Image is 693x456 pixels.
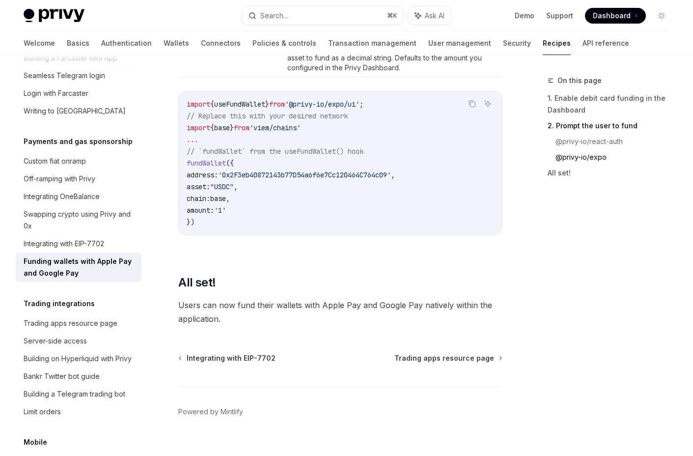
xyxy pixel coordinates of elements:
a: Seamless Telegram login [16,67,141,85]
a: Login with Farcaster [16,85,141,102]
span: Users can now fund their wallets with Apple Pay and Google Pay natively within the application. [178,298,502,326]
span: Dashboard [593,11,631,21]
a: Server-side access [16,332,141,350]
span: from [234,123,249,132]
span: Integrating with EIP-7702 [187,353,276,363]
a: Bankr Twitter bot guide [16,368,141,385]
div: Building on Hyperliquid with Privy [24,353,132,365]
div: Integrating OneBalance [24,191,100,202]
div: Trading apps resource page [24,317,117,329]
a: API reference [582,31,629,55]
a: Integrating OneBalance [16,188,141,205]
span: } [230,123,234,132]
span: Trading apps resource page [394,353,494,363]
a: Integrating with EIP-7702 [16,235,141,253]
a: Swapping crypto using Privy and 0x [16,205,141,235]
a: Custom fiat onramp [16,152,141,170]
span: All set! [178,275,216,290]
a: Basics [67,31,89,55]
button: Ask AI [408,7,451,25]
a: 1. Enable debit card funding in the Dashboard [548,90,677,118]
a: Trading apps resource page [16,314,141,332]
a: Off-ramping with Privy [16,170,141,188]
a: Writing to [GEOGRAPHIC_DATA] [16,102,141,120]
div: Search... [260,10,288,22]
a: @privy-io/expo [555,149,677,165]
a: Transaction management [328,31,416,55]
span: '1' [214,206,226,215]
span: On this page [557,75,602,86]
a: Authentication [101,31,152,55]
a: Connectors [201,31,241,55]
a: Recipes [543,31,571,55]
div: Custom fiat onramp [24,155,86,167]
span: address: [187,171,218,179]
a: @privy-io/react-auth [555,134,677,149]
span: import [187,123,210,132]
span: '@privy-io/expo/ui' [285,100,360,109]
a: Limit orders [16,403,141,421]
span: , [234,182,238,191]
a: Wallets [164,31,189,55]
div: Login with Farcaster [24,87,88,99]
span: ⌘ K [387,12,397,20]
span: }) [187,218,194,227]
a: 2. Prompt the user to fund [548,118,677,134]
div: Building a Telegram trading bot [24,388,125,400]
span: base [210,194,226,203]
span: chain: [187,194,210,203]
div: Integrating with EIP-7702 [24,238,104,250]
a: Dashboard [585,8,646,24]
a: Building a Telegram trading bot [16,385,141,403]
span: ... [187,135,198,144]
span: base [214,123,230,132]
button: Copy the contents from the code block [466,97,478,110]
div: Off-ramping with Privy [24,173,95,185]
div: Bankr Twitter bot guide [24,370,100,382]
span: // Replace this with your desired network [187,112,348,120]
a: Funding wallets with Apple Pay and Google Pay [16,253,141,282]
div: Writing to [GEOGRAPHIC_DATA] [24,105,126,117]
div: Swapping crypto using Privy and 0x [24,208,136,232]
button: Toggle dark mode [654,8,669,24]
h5: Mobile [24,436,47,448]
span: Ask AI [425,11,444,21]
span: amount: [187,206,214,215]
a: Trading apps resource page [394,353,501,363]
span: // `fundWallet` from the useFundWallet() hook [187,147,363,156]
a: Policies & controls [252,31,316,55]
span: { [210,100,214,109]
button: Ask AI [481,97,494,110]
span: useFundWallet [214,100,265,109]
button: Search...⌘K [242,7,404,25]
a: Powered by Mintlify [178,407,243,417]
span: fundWallet [187,159,226,168]
div: Funding wallets with Apple Pay and Google Pay [24,256,136,279]
a: Integrating with EIP-7702 [179,353,276,363]
span: from [269,100,285,109]
span: '0x2F3eb40872143b77D54a6f6e7Cc120464C764c09' [218,171,391,179]
span: asset: [187,182,210,191]
a: Security [503,31,531,55]
span: "USDC" [210,182,234,191]
a: Building on Hyperliquid with Privy [16,350,141,368]
img: light logo [24,9,84,23]
h5: Trading integrations [24,298,95,310]
span: ; [360,100,363,109]
div: Server-side access [24,335,87,347]
span: 'viem/chains' [249,123,301,132]
a: All set! [548,165,677,181]
span: ({ [226,159,234,168]
span: { [210,123,214,132]
td: Required if is set, optional otherwise. The amount of the asset to fund as a decimal string. Defa... [283,39,502,77]
a: Support [546,11,573,21]
a: User management [428,31,491,55]
div: Limit orders [24,406,61,418]
div: Seamless Telegram login [24,70,105,82]
span: import [187,100,210,109]
a: Demo [515,11,534,21]
span: , [226,194,230,203]
h5: Payments and gas sponsorship [24,136,133,147]
span: , [391,171,395,179]
a: Welcome [24,31,55,55]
